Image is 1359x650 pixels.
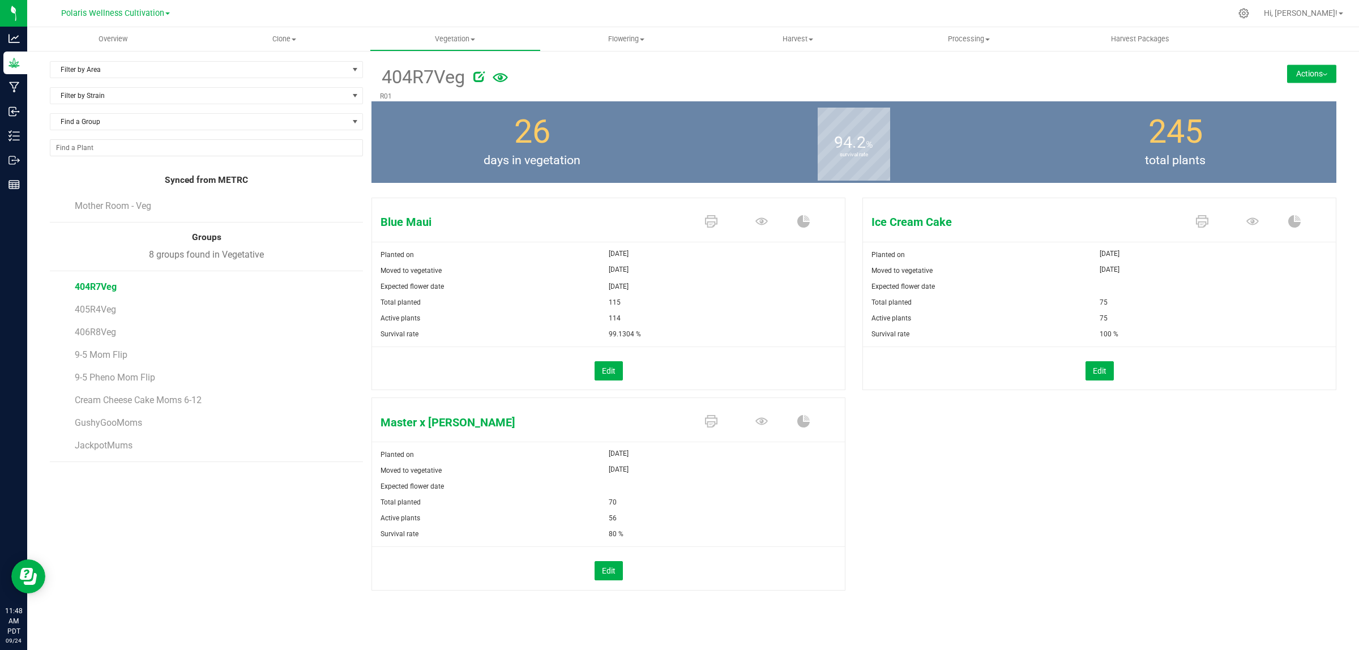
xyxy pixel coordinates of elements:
span: Vegetation [370,34,540,44]
span: Active plants [871,314,911,322]
button: Edit [595,361,623,380]
a: Overview [27,27,198,51]
span: 9-5 Pheno Mom Flip [75,372,155,383]
div: Groups [50,231,363,244]
span: 9-5 Mom Flip [75,349,127,360]
span: Find a Group [50,114,348,130]
span: Filter by Area [50,62,348,78]
a: Flowering [541,27,712,51]
a: Clone [198,27,369,51]
span: Survival rate [381,330,418,338]
span: 405R4Veg [75,304,116,315]
inline-svg: Grow [8,57,20,69]
span: 114 [609,310,621,326]
span: 100 % [1100,326,1118,342]
span: Polaris Wellness Cultivation [61,8,164,18]
span: Survival rate [381,530,418,538]
div: 8 groups found in Vegetative [50,248,363,262]
span: 245 [1148,113,1203,151]
span: 404R7Veg [75,281,117,292]
span: 99.1304 % [609,326,641,342]
p: R01 [380,91,1167,101]
inline-svg: Inventory [8,130,20,142]
div: Synced from METRC [50,174,363,187]
inline-svg: Outbound [8,155,20,166]
button: Edit [595,561,623,580]
span: Overview [83,34,143,44]
inline-svg: Inbound [8,106,20,117]
span: JackpotMums [75,440,133,451]
span: Ice Cream Cake [863,213,1179,230]
span: 75 [1100,294,1108,310]
span: Filter by Strain [50,88,348,104]
b: survival rate [818,104,891,206]
span: 26 [514,113,550,151]
p: 09/24 [5,636,22,645]
span: 406R8Veg [75,327,116,337]
span: Moved to vegetative [871,267,933,275]
span: [DATE] [609,247,629,260]
span: Active plants [381,514,420,522]
span: Clone [199,34,369,44]
a: Harvest [712,27,883,51]
span: Planted on [381,451,414,459]
span: Cream Cheese Cake Moms 6-12 [75,395,202,405]
span: 56 [609,510,617,526]
span: 115 [609,294,621,310]
button: Edit [1086,361,1114,380]
inline-svg: Analytics [8,33,20,44]
a: Harvest Packages [1054,27,1225,51]
span: Mother Room - Veg [75,200,151,211]
span: Processing [884,34,1054,44]
span: Flowering [541,34,711,44]
span: days in vegetation [371,151,693,169]
div: Manage settings [1237,8,1251,19]
span: [DATE] [1100,247,1119,260]
a: Processing [883,27,1054,51]
input: NO DATA FOUND [50,140,362,156]
span: Total planted [871,298,912,306]
span: Moved to vegetative [381,267,442,275]
group-info-box: Days in vegetation [380,101,685,183]
p: 11:48 AM PDT [5,606,22,636]
span: Harvest Packages [1096,34,1185,44]
group-info-box: Total number of plants [1023,101,1328,183]
span: GushyGooMoms [75,417,142,428]
span: total plants [1015,151,1336,169]
span: [DATE] [609,279,629,294]
span: Planted on [871,251,905,259]
span: Harvest [713,34,883,44]
span: 75 [1100,310,1108,326]
span: Active plants [381,314,420,322]
span: [DATE] [1100,263,1119,276]
span: Survival rate [871,330,909,338]
span: Master x Bubba Kush [372,414,688,431]
span: Total planted [381,498,421,506]
span: [DATE] [609,463,629,476]
span: Hi, [PERSON_NAME]! [1264,8,1337,18]
inline-svg: Reports [8,179,20,190]
span: [DATE] [609,447,629,460]
span: Expected flower date [871,283,935,290]
span: Moved to vegetative [381,467,442,474]
button: Actions [1287,65,1336,83]
inline-svg: Manufacturing [8,82,20,93]
span: Expected flower date [381,482,444,490]
span: 80 % [609,526,623,542]
span: 404R7Veg [380,63,465,91]
span: Total planted [381,298,421,306]
span: Expected flower date [381,283,444,290]
span: [DATE] [609,263,629,276]
span: Blue Maui [372,213,688,230]
span: Planted on [381,251,414,259]
a: Vegetation [370,27,541,51]
span: 70 [609,494,617,510]
group-info-box: Survival rate [702,101,1006,183]
iframe: Resource center [11,559,45,593]
span: select [348,62,362,78]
